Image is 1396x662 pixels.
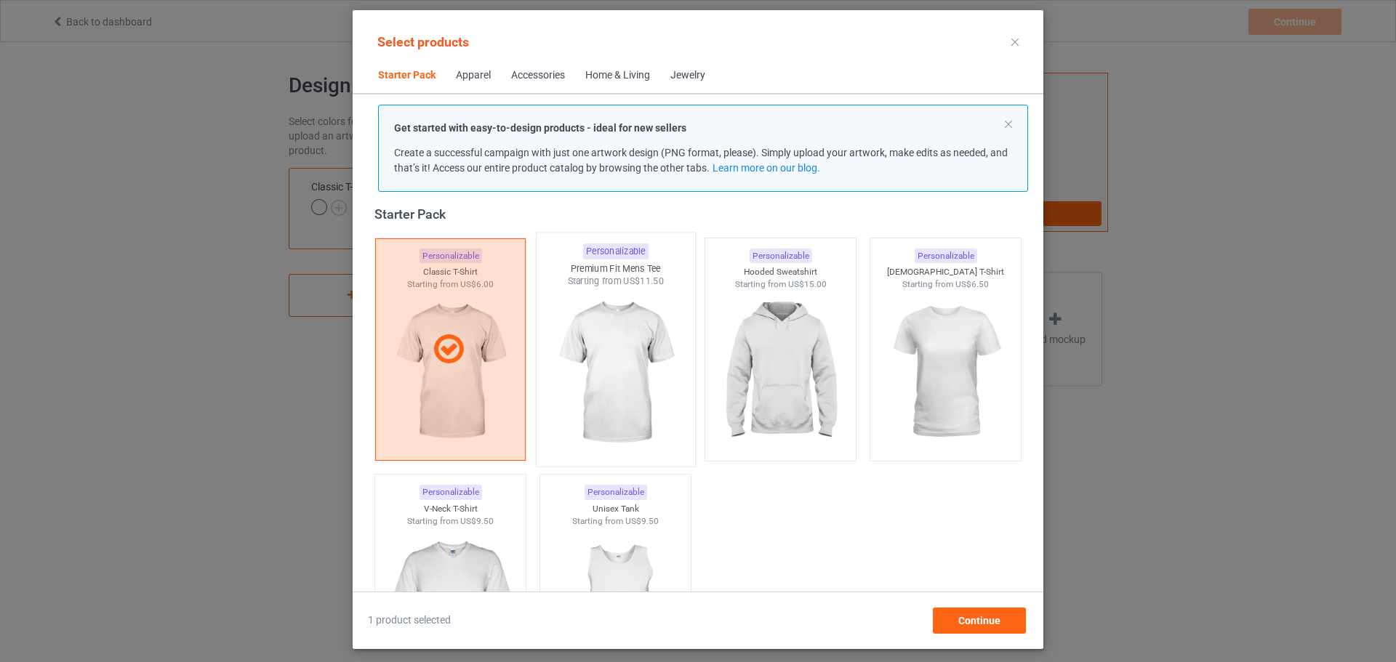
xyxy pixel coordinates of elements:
div: Personalizable [582,243,648,259]
div: Starting from [870,278,1022,291]
span: US$15.00 [788,279,827,289]
div: Home & Living [585,68,650,83]
div: Personalizable [915,249,977,264]
div: Starting from [537,275,695,287]
div: Apparel [456,68,491,83]
div: Starting from [375,515,526,528]
div: Continue [933,607,1026,634]
span: Create a successful campaign with just one artwork design (PNG format, please). Simply upload you... [394,147,1008,174]
strong: Get started with easy-to-design products - ideal for new sellers [394,122,686,134]
span: US$6.50 [955,279,989,289]
div: Starter Pack [374,206,1028,222]
div: Premium Fit Mens Tee [537,262,695,275]
div: Personalizable [420,485,482,500]
img: regular.jpg [880,291,1011,453]
div: Accessories [511,68,565,83]
span: Starter Pack [368,58,446,93]
div: Unisex Tank [540,503,691,515]
a: Learn more on our blog. [713,162,820,174]
img: regular.jpg [715,291,846,453]
span: US$11.50 [623,275,664,286]
span: US$9.50 [460,516,494,526]
img: regular.jpg [547,288,683,459]
div: V-Neck T-Shirt [375,503,526,515]
span: US$9.50 [625,516,659,526]
span: Select products [377,34,469,49]
span: 1 product selected [368,613,451,628]
div: [DEMOGRAPHIC_DATA] T-Shirt [870,266,1022,278]
span: Continue [958,615,1000,626]
div: Hooded Sweatshirt [705,266,857,278]
div: Jewelry [670,68,705,83]
div: Personalizable [750,249,812,264]
div: Starting from [540,515,691,528]
div: Starting from [705,278,857,291]
div: Personalizable [585,485,647,500]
